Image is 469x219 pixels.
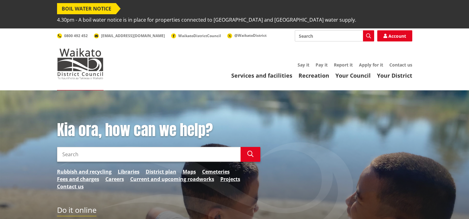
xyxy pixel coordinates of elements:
a: Your District [377,72,412,79]
a: Rubbish and recycling [57,168,112,175]
a: Contact us [389,62,412,68]
a: WaikatoDistrictCouncil [171,33,221,38]
a: Fees and charges [57,175,99,183]
a: Pay it [316,62,328,68]
iframe: Messenger Launcher [440,193,463,215]
span: 0800 492 452 [64,33,88,38]
a: Cemeteries [202,168,230,175]
span: [EMAIL_ADDRESS][DOMAIN_NAME] [101,33,165,38]
a: Account [377,30,412,41]
h1: Kia ora, how can we help? [57,121,260,139]
a: Apply for it [359,62,383,68]
a: Maps [183,168,196,175]
a: [EMAIL_ADDRESS][DOMAIN_NAME] [94,33,165,38]
a: Services and facilities [231,72,292,79]
h2: Do it online [57,206,96,217]
a: Report it [334,62,353,68]
input: Search input [57,147,241,162]
a: 0800 492 452 [57,33,88,38]
a: Libraries [118,168,139,175]
span: BOIL WATER NOTICE [57,3,116,14]
a: Contact us [57,183,84,190]
a: Careers [105,175,124,183]
span: @WaikatoDistrict [234,33,267,38]
a: Recreation [299,72,329,79]
img: Waikato District Council - Te Kaunihera aa Takiwaa o Waikato [57,48,104,79]
a: Say it [298,62,309,68]
span: 4.30pm - A boil water notice is in place for properties connected to [GEOGRAPHIC_DATA] and [GEOGR... [57,14,356,25]
span: WaikatoDistrictCouncil [178,33,221,38]
a: Projects [220,175,240,183]
a: @WaikatoDistrict [227,33,267,38]
a: Your Council [335,72,371,79]
a: District plan [146,168,176,175]
input: Search input [295,30,374,41]
a: Current and upcoming roadworks [130,175,214,183]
